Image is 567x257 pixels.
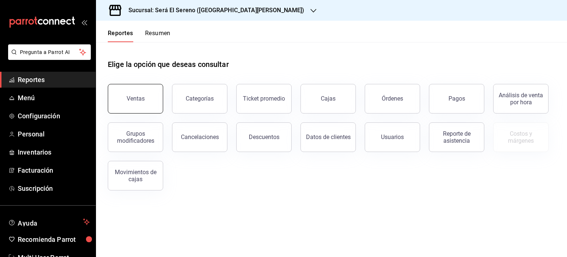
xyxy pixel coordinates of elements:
div: Datos de clientes [306,133,351,141]
div: navigation tabs [108,30,171,42]
h3: Sucursal: Será El Sereno ([GEOGRAPHIC_DATA][PERSON_NAME]) [123,6,305,15]
h1: Elige la opción que deseas consultar [108,59,229,70]
span: Pregunta a Parrot AI [20,48,79,56]
div: Ventas [127,95,145,102]
div: Costos y márgenes [498,130,544,144]
span: Reportes [18,75,90,85]
button: Datos de clientes [300,122,356,152]
button: Descuentos [236,122,292,152]
button: Reportes [108,30,133,42]
button: Pagos [429,84,484,114]
span: Inventarios [18,147,90,157]
button: open_drawer_menu [81,19,87,25]
span: Menú [18,93,90,103]
span: Ayuda [18,217,80,226]
button: Ticket promedio [236,84,292,114]
span: Recomienda Parrot [18,234,90,244]
button: Usuarios [365,122,420,152]
span: Configuración [18,111,90,121]
button: Ventas [108,84,163,114]
div: Cancelaciones [181,133,219,141]
a: Pregunta a Parrot AI [5,54,91,61]
button: Contrata inventarios para ver este reporte [493,122,549,152]
button: Movimientos de cajas [108,161,163,190]
div: Pagos [449,95,465,102]
button: Reporte de asistencia [429,122,484,152]
span: Personal [18,129,90,139]
div: Ticket promedio [243,95,285,102]
button: Resumen [145,30,171,42]
div: Análisis de venta por hora [498,92,544,106]
div: Categorías [186,95,214,102]
button: Análisis de venta por hora [493,84,549,114]
button: Pregunta a Parrot AI [8,44,91,60]
div: Cajas [321,94,336,103]
div: Grupos modificadores [113,130,158,144]
div: Movimientos de cajas [113,169,158,183]
div: Órdenes [382,95,403,102]
a: Cajas [300,84,356,114]
span: Suscripción [18,183,90,193]
div: Descuentos [249,133,279,141]
div: Usuarios [381,133,404,141]
button: Categorías [172,84,227,114]
button: Grupos modificadores [108,122,163,152]
button: Cancelaciones [172,122,227,152]
span: Facturación [18,165,90,175]
button: Órdenes [365,84,420,114]
div: Reporte de asistencia [434,130,480,144]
